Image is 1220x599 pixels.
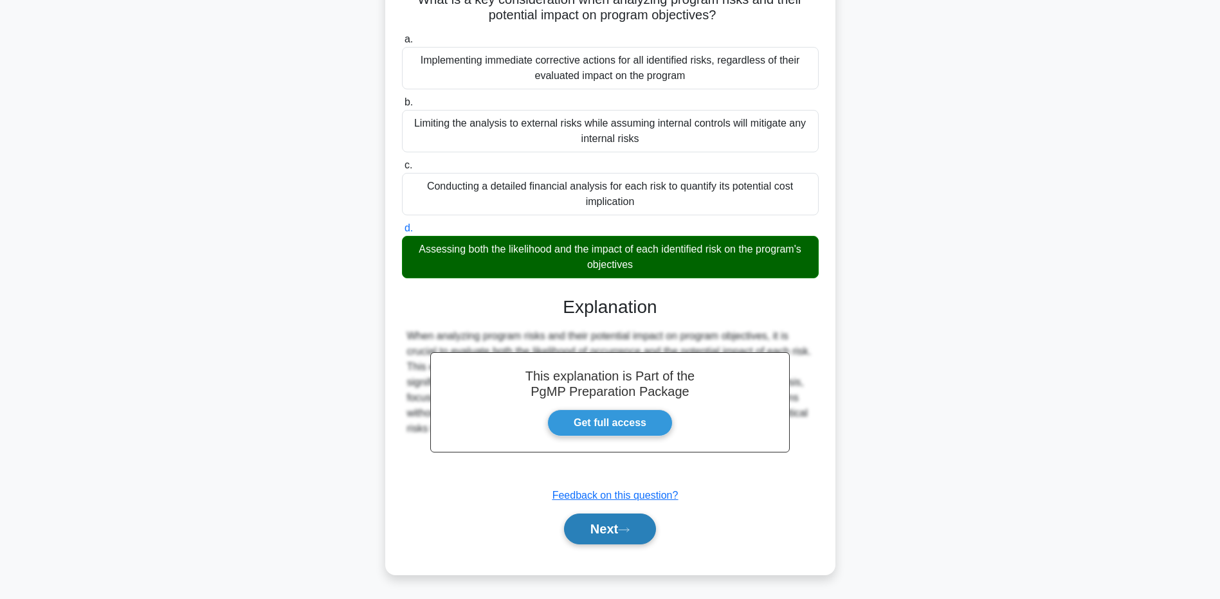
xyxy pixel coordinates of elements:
button: Next [564,514,656,544]
h3: Explanation [410,296,811,318]
span: c. [405,159,412,170]
a: Get full access [547,409,673,436]
div: Limiting the analysis to external risks while assuming internal controls will mitigate any intern... [402,110,819,152]
span: d. [405,222,413,233]
span: a. [405,33,413,44]
div: Implementing immediate corrective actions for all identified risks, regardless of their evaluated... [402,47,819,89]
div: Conducting a detailed financial analysis for each risk to quantify its potential cost implication [402,173,819,215]
a: Feedback on this question? [552,490,678,501]
span: b. [405,96,413,107]
div: When analyzing program risks and their potential impact on program objectives, it is crucial to e... [407,328,814,436]
div: Assessing both the likelihood and the impact of each identified risk on the program's objectives [402,236,819,278]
